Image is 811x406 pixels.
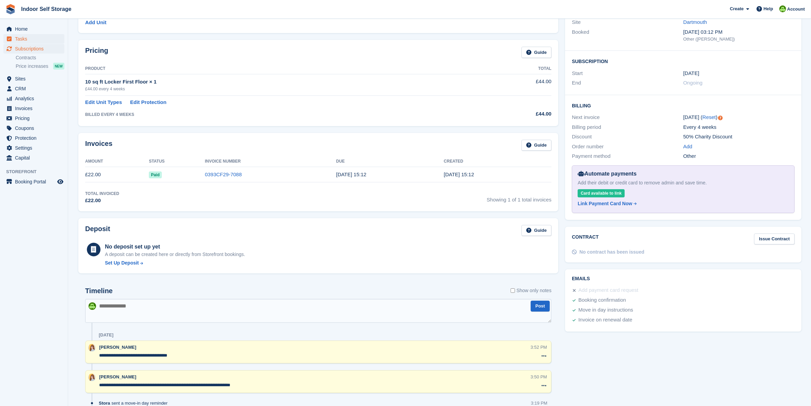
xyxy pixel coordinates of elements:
time: 2025-07-18 14:12:14 UTC [336,171,366,177]
div: £22.00 [85,197,119,205]
img: Helen Wilson [89,302,96,310]
th: Created [444,156,551,167]
div: Order number [572,143,683,151]
a: Edit Unit Types [85,99,122,106]
div: Booked [572,28,683,43]
a: menu [3,114,64,123]
a: menu [3,143,64,153]
a: menu [3,133,64,143]
a: menu [3,153,64,163]
div: No contract has been issued [579,249,644,256]
img: Helen Wilson [779,5,786,12]
h2: Invoices [85,140,112,151]
th: Invoice Number [205,156,336,167]
a: Indoor Self Storage [18,3,74,15]
input: Show only notes [511,287,515,294]
h2: Deposit [85,225,110,236]
div: Every 4 weeks [683,123,795,131]
div: 10 sq ft Locker First Floor × 1 [85,78,476,86]
div: NEW [53,63,64,70]
h2: Timeline [85,287,113,295]
div: Total Invoiced [85,191,119,197]
a: menu [3,34,64,44]
div: 3:52 PM [531,344,547,350]
div: No deposit set up yet [105,243,245,251]
a: Edit Protection [130,99,167,106]
div: Move in day instructions [578,306,633,314]
div: Invoice on renewal date [578,316,632,324]
span: Pricing [15,114,56,123]
span: [PERSON_NAME] [99,374,136,379]
th: Total [476,63,551,74]
time: 2025-07-17 00:00:00 UTC [683,70,699,77]
span: Price increases [16,63,48,70]
span: Sites [15,74,56,84]
span: Analytics [15,94,56,103]
span: Showing 1 of 1 total invoices [487,191,551,205]
a: menu [3,44,64,54]
div: Site [572,18,683,26]
div: Set Up Deposit [105,259,139,267]
a: Price increases NEW [16,62,64,70]
p: A deposit can be created here or directly from Storefront bookings. [105,251,245,258]
a: Contracts [16,55,64,61]
div: [DATE] 03:12 PM [683,28,795,36]
span: Storefront [6,168,68,175]
span: Invoices [15,104,56,113]
a: 0393CF29-7088 [205,171,241,177]
span: Home [15,24,56,34]
span: Paid [149,171,161,178]
th: Status [149,156,205,167]
span: Subscriptions [15,44,56,54]
div: Link Payment Card Now [578,200,632,207]
div: £44.00 [476,110,551,118]
img: Joanne Smith [88,344,96,351]
a: Add [683,143,692,151]
th: Amount [85,156,149,167]
div: Payment method [572,152,683,160]
div: 3:50 PM [531,374,547,380]
th: Product [85,63,476,74]
a: Dartmouth [683,19,707,25]
div: Booking confirmation [578,296,626,304]
div: BILLED EVERY 4 WEEKS [85,111,476,118]
h2: Contract [572,234,599,245]
div: 50% Charity Discount [683,133,795,141]
div: Add their debit or credit card to remove admin and save time. [578,179,789,186]
span: Account [787,6,805,13]
div: Automate payments [578,170,789,178]
span: Settings [15,143,56,153]
span: Create [730,5,744,12]
a: Issue Contract [754,234,794,245]
div: [DATE] ( ) [683,114,795,121]
h2: Emails [572,276,795,282]
span: Booking Portal [15,177,56,186]
div: Card available to link [578,189,625,197]
h2: Subscription [572,58,795,64]
a: menu [3,24,64,34]
div: £44.00 every 4 weeks [85,86,476,92]
a: menu [3,123,64,133]
div: Other ([PERSON_NAME]) [683,36,795,43]
td: £44.00 [476,74,551,95]
td: £22.00 [85,167,149,182]
a: menu [3,177,64,186]
a: Add Unit [85,19,106,27]
div: Discount [572,133,683,141]
a: Guide [521,140,551,151]
div: Next invoice [572,114,683,121]
div: Start [572,70,683,77]
div: [DATE] [99,332,113,338]
a: Link Payment Card Now [578,200,786,207]
div: End [572,79,683,87]
time: 2025-07-17 14:12:15 UTC [444,171,474,177]
img: stora-icon-8386f47178a22dfd0bd8f6a31ec36ba5ce8667c1dd55bd0f319d3a0aa187defe.svg [5,4,16,14]
a: menu [3,104,64,113]
a: Set Up Deposit [105,259,245,267]
a: menu [3,74,64,84]
a: menu [3,94,64,103]
h2: Pricing [85,47,108,58]
img: Joanne Smith [88,374,96,381]
span: Protection [15,133,56,143]
a: Guide [521,47,551,58]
